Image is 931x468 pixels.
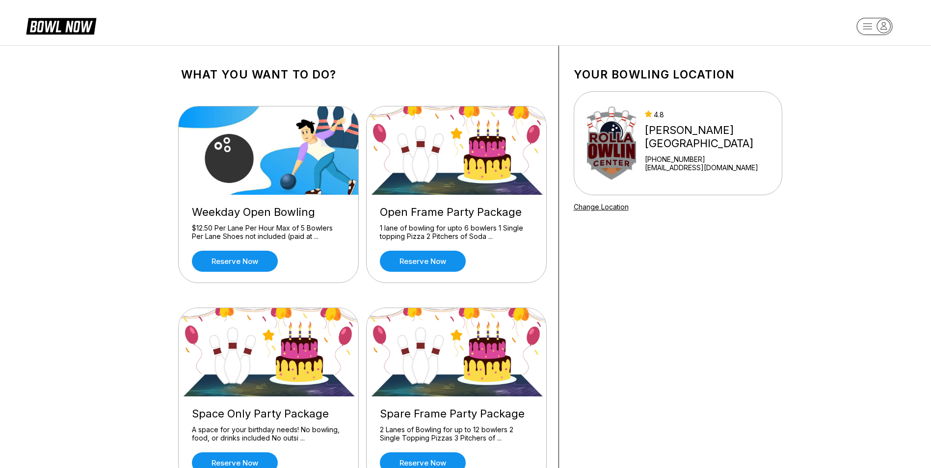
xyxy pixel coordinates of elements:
div: 1 lane of bowling for upto 6 bowlers 1 Single topping Pizza 2 Pitchers of Soda ... [380,224,533,241]
img: Rolla Bowling Center [587,106,637,180]
a: Change Location [574,203,629,211]
img: Open Frame Party Package [367,106,547,195]
div: Spare Frame Party Package [380,407,533,420]
div: A space for your birthday needs! No bowling, food, or drinks included No outsi ... [192,425,345,442]
div: [PHONE_NUMBER] [645,155,777,163]
a: [EMAIL_ADDRESS][DOMAIN_NAME] [645,163,777,172]
div: Space Only Party Package [192,407,345,420]
img: Space Only Party Package [179,308,359,396]
div: Open Frame Party Package [380,206,533,219]
img: Weekday Open Bowling [179,106,359,195]
div: Weekday Open Bowling [192,206,345,219]
a: Reserve now [380,251,466,272]
h1: What you want to do? [181,68,544,81]
h1: Your bowling location [574,68,782,81]
div: $12.50 Per Lane Per Hour Max of 5 Bowlers Per Lane Shoes not included (paid at ... [192,224,345,241]
div: 2 Lanes of Bowling for up to 12 bowlers 2 Single Topping Pizzas 3 Pitchers of ... [380,425,533,442]
div: [PERSON_NAME][GEOGRAPHIC_DATA] [645,124,777,150]
a: Reserve now [192,251,278,272]
div: 4.8 [645,110,777,119]
img: Spare Frame Party Package [367,308,547,396]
